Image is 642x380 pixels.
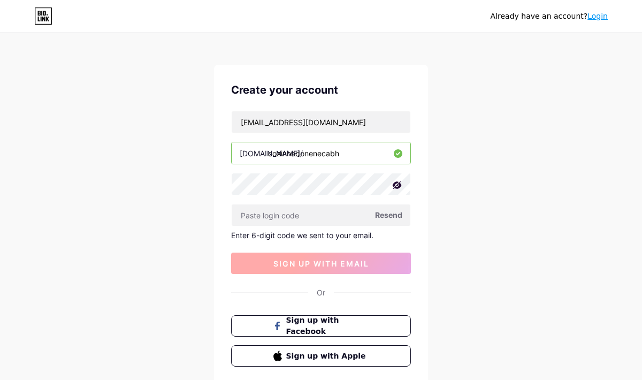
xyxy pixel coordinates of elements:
[232,142,410,164] input: username
[231,345,411,367] button: Sign up with Apple
[232,204,410,226] input: Paste login code
[231,231,411,240] div: Enter 6-digit code we sent to your email.
[375,209,402,221] span: Resend
[231,315,411,337] button: Sign up with Facebook
[240,148,303,159] div: [DOMAIN_NAME]/
[286,315,369,337] span: Sign up with Facebook
[231,253,411,274] button: sign up with email
[587,12,608,20] a: Login
[232,111,410,133] input: Email
[491,11,608,22] div: Already have an account?
[231,82,411,98] div: Create your account
[273,259,369,268] span: sign up with email
[317,287,325,298] div: Or
[286,351,369,362] span: Sign up with Apple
